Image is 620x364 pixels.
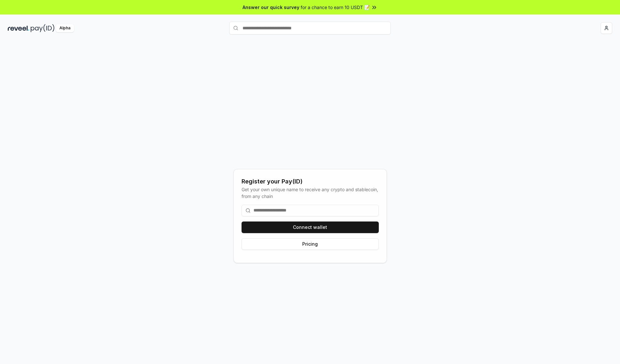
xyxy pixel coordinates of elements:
div: Alpha [56,24,74,32]
img: reveel_dark [8,24,29,32]
div: Get your own unique name to receive any crypto and stablecoin, from any chain [242,186,379,200]
img: pay_id [31,24,55,32]
div: Register your Pay(ID) [242,177,379,186]
span: for a chance to earn 10 USDT 📝 [301,4,370,11]
button: Pricing [242,238,379,250]
span: Answer our quick survey [243,4,299,11]
button: Connect wallet [242,221,379,233]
